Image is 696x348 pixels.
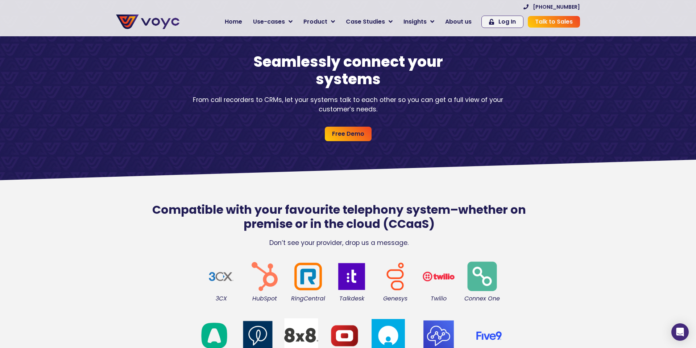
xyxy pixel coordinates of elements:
figcaption: Talkdesk [333,295,370,303]
a: [PHONE_NUMBER] [523,4,580,9]
span: Log In [498,19,516,25]
a: Log In [481,16,523,28]
span: [PHONE_NUMBER] [533,4,580,9]
h2: Compatible with your favourite telephony system–whether on premise or in the cloud (CCaaS) [134,203,544,231]
a: Free Demo [325,127,372,141]
figcaption: Connex One [464,295,500,303]
p: Don’t see your provider, drop us a message. [134,238,544,247]
figcaption: 3CX [203,295,239,303]
a: Case Studies [340,15,398,29]
span: Product [303,17,327,26]
figcaption: Genesys [377,295,413,303]
img: Twilio logo [420,258,457,295]
img: logo [333,258,370,295]
span: Case Studies [346,17,385,26]
a: Talk to Sales [528,16,580,28]
span: Free Demo [332,130,364,138]
p: From call recorders to CRMs, let your systems talk to each other so you can get a full view of yo... [185,95,511,114]
a: Product [298,15,340,29]
figcaption: Twilio [420,295,457,303]
span: Use-cases [253,17,285,26]
a: Use-cases [248,15,298,29]
div: Open Intercom Messenger [671,323,689,341]
span: Home [225,17,242,26]
figcaption: HubSpot [246,295,283,303]
a: Insights [398,15,440,29]
a: Home [219,15,248,29]
span: Talk to Sales [535,19,573,25]
a: About us [440,15,477,29]
h1: Seamlessly connect your systems [221,53,475,88]
img: voyc-full-logo [116,15,179,29]
figcaption: RingCentral [290,295,326,303]
span: About us [445,17,472,26]
span: Insights [403,17,427,26]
